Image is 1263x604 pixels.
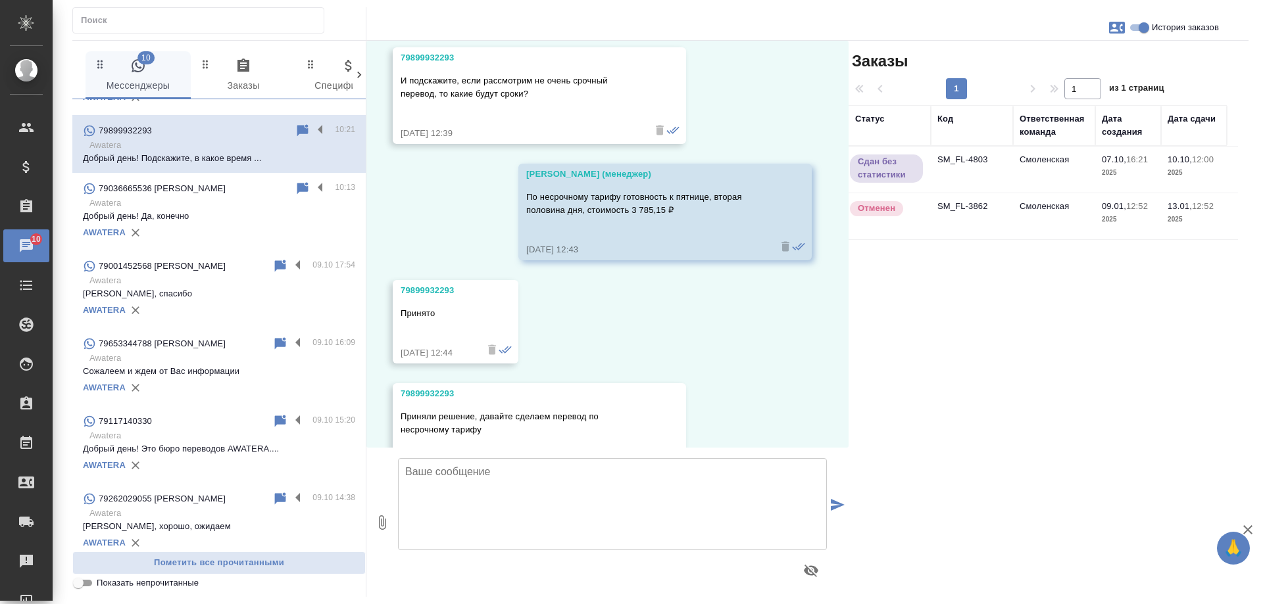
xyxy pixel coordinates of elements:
[401,127,640,140] div: [DATE] 12:39
[855,112,885,126] div: Статус
[83,538,126,547] a: AWATERA
[401,307,472,320] p: Принято
[526,191,766,217] p: По несрочному тарифу готовность к пятнице, вторая половина дня, стоимость 3 785,15 ₽
[99,182,226,195] p: 79036665536 [PERSON_NAME]
[3,229,49,262] a: 10
[99,337,226,350] p: 79653344788 [PERSON_NAME]
[99,124,152,137] p: 79899932293
[72,115,366,173] div: 7989993229310:21AwateraДобрый день! Подскажите, в какое время ...
[1222,534,1245,562] span: 🙏
[80,555,359,570] span: Пометить все прочитанными
[1217,532,1250,565] button: 🙏
[72,328,366,406] div: 79653344788 [PERSON_NAME]09.10 16:09AwateraСожалеем и ждем от Вас информацииAWATERA
[1168,166,1220,179] p: 2025
[126,455,145,475] button: Удалить привязку
[72,250,366,328] div: 79001452568 [PERSON_NAME]09.10 17:54Awatera[PERSON_NAME], спасибоAWATERA
[312,336,355,349] p: 09.10 16:09
[401,74,640,101] p: И подскажите, если рассмотрим не очень срочный перевод, то какие будут сроки?
[83,210,355,223] p: Добрый день! Да, конечно
[401,346,472,360] div: [DATE] 12:44
[1102,201,1126,211] p: 09.01,
[126,223,145,243] button: Удалить привязку
[1102,154,1126,164] p: 07.10,
[99,415,152,428] p: 79117140330
[335,181,355,194] p: 10:13
[272,258,288,274] div: Пометить непрочитанным
[83,383,126,392] a: AWATERA
[72,551,366,574] button: Пометить все прочитанными
[89,429,355,442] p: Awatera
[72,483,366,561] div: 79262029055 [PERSON_NAME]09.10 14:38Awatera[PERSON_NAME], хорошо, ожидаемAWATERA
[312,491,355,504] p: 09.10 14:38
[1192,201,1214,211] p: 12:52
[89,507,355,520] p: Awatera
[937,112,953,126] div: Код
[83,287,355,300] p: [PERSON_NAME], спасибо
[931,147,1013,193] td: SM_FL-4803
[93,58,183,94] span: Мессенджеры
[99,492,226,505] p: 79262029055 [PERSON_NAME]
[849,153,924,184] div: Выставляет ПМ, когда заказ сдан КМу, но начисления еще не проведены
[401,51,640,64] div: 79899932293
[126,300,145,320] button: Удалить привязку
[849,200,924,218] div: Выставляет КМ после отмены со стороны клиента. Если уже после запуска – КМ пишет ПМу про отмену, ...
[72,173,366,250] div: 79036665536 [PERSON_NAME]10:13AwateraДобрый день! Да, конечноAWATERA
[858,202,895,215] p: Отменен
[24,233,49,246] span: 10
[526,243,766,256] div: [DATE] 12:43
[1013,147,1095,193] td: Смоленская
[126,378,145,398] button: Удалить привязку
[401,410,640,436] p: Приняли решение, давайте сделаем перевод по несрочному тарифу
[89,274,355,287] p: Awatera
[312,258,355,271] p: 09.10 17:54
[312,413,355,427] p: 09.10 15:20
[1101,12,1133,43] button: Заявки
[83,442,355,455] p: Добрый день! Это бюро переводов AWATERA....
[97,576,199,590] span: Показать непрочитанные
[1192,154,1214,164] p: 12:00
[1152,21,1219,34] span: История заказов
[89,139,355,152] p: Awatera
[199,58,288,94] span: Заказы
[126,533,145,553] button: Удалить привязку
[401,284,472,297] div: 79899932293
[83,227,126,237] a: AWATERA
[858,155,915,181] p: Сдан без статистики
[94,58,107,70] svg: Зажми и перетащи, чтобы поменять порядок вкладок
[1102,213,1154,226] p: 2025
[305,58,317,70] svg: Зажми и перетащи, чтобы поменять порядок вкладок
[1168,201,1192,211] p: 13.01,
[272,336,288,352] div: Пометить непрочитанным
[99,260,226,273] p: 79001452568 [PERSON_NAME]
[795,555,827,586] button: Предпросмотр
[89,197,355,210] p: Awatera
[83,305,126,315] a: AWATERA
[81,11,324,30] input: Поиск
[272,491,288,507] div: Пометить непрочитанным
[335,123,355,136] p: 10:21
[931,193,1013,239] td: SM_FL-3862
[1126,201,1148,211] p: 12:52
[72,406,366,483] div: 7911714033009.10 15:20AwateraДобрый день! Это бюро переводов AWATERA....AWATERA
[401,387,640,400] div: 79899932293
[295,123,310,139] div: Пометить непрочитанным
[1102,166,1154,179] p: 2025
[295,181,310,197] div: Пометить непрочитанным
[89,352,355,365] p: Awatera
[849,51,908,72] span: Заказы
[83,152,355,165] p: Добрый день! Подскажите, в какое время ...
[83,460,126,470] a: AWATERA
[526,168,766,181] div: [PERSON_NAME] (менеджер)
[83,520,355,533] p: [PERSON_NAME], хорошо, ожидаем
[1020,112,1089,139] div: Ответственная команда
[304,58,393,94] span: Спецификации
[1126,154,1148,164] p: 16:21
[1109,80,1164,99] span: из 1 страниц
[1168,112,1216,126] div: Дата сдачи
[1168,213,1220,226] p: 2025
[1013,193,1095,239] td: Смоленская
[1102,112,1154,139] div: Дата создания
[83,365,355,378] p: Сожалеем и ждем от Вас информации
[1168,154,1192,164] p: 10.10,
[137,51,155,64] span: 10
